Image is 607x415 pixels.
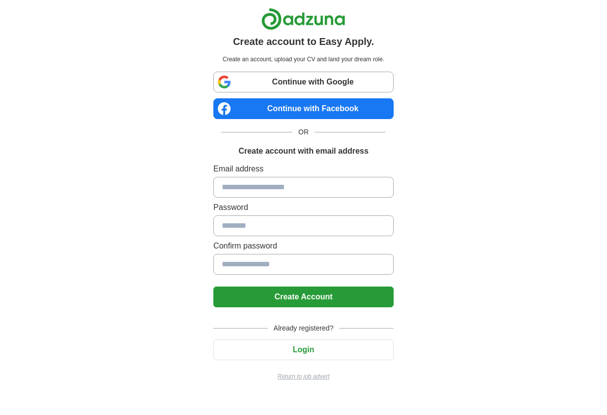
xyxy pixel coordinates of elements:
a: Return to job advert [213,372,394,381]
button: Login [213,339,394,360]
label: Password [213,202,394,213]
a: Login [213,345,394,354]
label: Email address [213,163,394,175]
p: Create an account, upload your CV and land your dream role. [215,55,392,64]
span: OR [292,127,315,137]
a: Continue with Facebook [213,98,394,119]
a: Continue with Google [213,72,394,92]
h1: Create account with email address [239,145,368,157]
img: Adzuna logo [261,8,345,30]
span: Already registered? [268,323,339,333]
h1: Create account to Easy Apply. [233,34,374,49]
label: Confirm password [213,240,394,252]
button: Create Account [213,287,394,307]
